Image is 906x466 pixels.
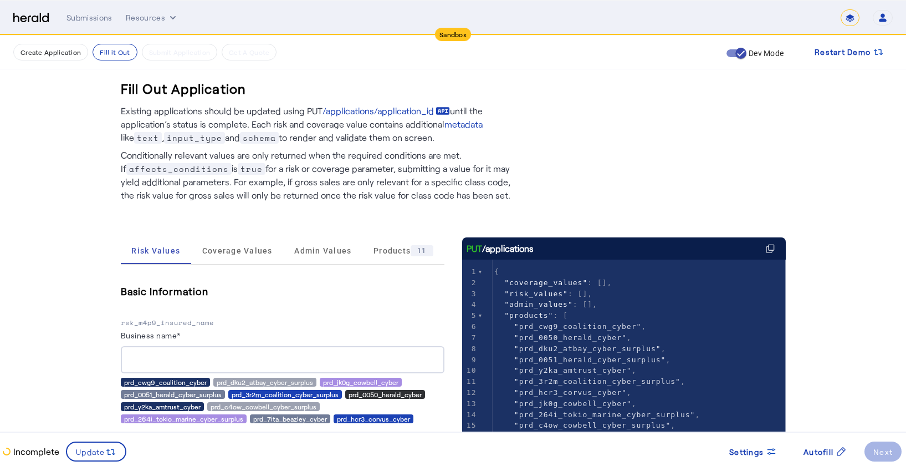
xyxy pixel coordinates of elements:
span: Restart Demo [815,45,871,59]
div: 3 [462,288,478,300]
span: PUT [467,242,482,255]
span: : [ [495,311,569,320]
span: , [495,377,685,386]
div: 6 [462,321,478,332]
div: prd_264i_tokio_marine_cyber_surplus [121,414,247,423]
span: "risk_values" [504,290,568,298]
div: 12 [462,387,478,398]
span: Products [373,245,433,256]
p: Conditionally relevant values are only returned when the required conditions are met. If is for a... [121,144,520,202]
span: , [495,411,700,419]
label: Dev Mode [746,48,784,59]
span: "admin_values" [504,300,573,308]
span: Admin Values [294,247,351,255]
div: 13 [462,398,478,409]
button: Update [66,442,126,462]
h5: Basic Information [121,283,444,300]
span: Autofill [803,446,833,458]
span: : [], [495,300,597,308]
div: prd_cwg9_coalition_cyber [121,378,210,387]
div: 1 [462,266,478,277]
div: 4 [462,299,478,310]
span: Risk Values [131,247,180,255]
div: Submissions [66,12,112,23]
span: , [495,356,671,364]
div: 9 [462,354,478,366]
span: "coverage_values" [504,278,587,287]
div: 7 [462,332,478,343]
p: Existing applications should be updated using PUT until the application’s status is complete. Eac... [121,104,520,144]
span: Settings [729,446,764,458]
div: /applications [467,242,534,255]
button: Settings [720,442,786,462]
button: Get A Quote [222,44,277,60]
span: , [495,345,666,353]
button: Autofill [795,442,856,462]
button: Fill it Out [93,44,137,60]
img: Herald Logo [13,13,49,23]
div: Sandbox [435,28,471,41]
h3: Fill Out Application [121,80,247,98]
span: input_type [164,132,225,144]
button: Create Application [13,44,88,60]
button: Resources dropdown menu [126,12,178,23]
p: Incomplete [11,445,59,458]
div: prd_c4ow_cowbell_cyber_surplus [207,402,320,411]
span: Coverage Values [202,247,273,255]
span: : [], [495,278,612,287]
div: 8 [462,343,478,354]
button: Restart Demo [806,42,893,62]
span: true [238,163,265,175]
span: { [495,267,500,276]
div: prd_hcr3_corvus_cyber [334,414,413,423]
span: , [495,399,637,408]
span: text [134,132,162,144]
span: "prd_c4ow_cowbell_cyber_surplus" [514,421,670,429]
span: affects_conditions [126,163,232,175]
span: , [495,421,676,429]
span: "prd_y2ka_amtrust_cyber" [514,366,632,374]
span: "prd_0051_herald_cyber_surplus" [514,356,666,364]
span: "prd_0050_herald_cyber" [514,333,627,342]
div: 2 [462,277,478,288]
span: , [495,322,647,331]
span: "prd_jk0g_cowbell_cyber" [514,399,632,408]
div: 14 [462,409,478,421]
span: "prd_cwg9_coalition_cyber" [514,322,642,331]
span: "prd_3r2m_coalition_cyber_surplus" [514,377,680,386]
div: 5 [462,310,478,321]
span: : [], [495,290,593,298]
div: prd_dku2_atbay_cyber_surplus [213,378,316,387]
div: prd_y2ka_amtrust_cyber [121,402,204,411]
div: 10 [462,365,478,376]
button: Submit Application [142,44,217,60]
p: rsk_m4p9_insured_name [121,317,444,328]
span: schema [240,132,279,144]
a: /applications/application_id [323,104,450,118]
div: prd_0050_herald_cyber [345,390,425,399]
div: 15 [462,420,478,431]
span: , [495,388,632,397]
div: prd_0051_herald_cyber_surplus [121,390,225,399]
div: prd_3r2m_coalition_cyber_surplus [228,390,342,399]
span: , [495,366,637,374]
span: , [495,333,632,342]
div: prd_jk0g_cowbell_cyber [320,378,402,387]
span: "prd_dku2_atbay_cyber_surplus" [514,345,661,353]
div: 11 [411,245,433,256]
span: "prd_264i_tokio_marine_cyber_surplus" [514,411,695,419]
span: "prd_hcr3_corvus_cyber" [514,388,627,397]
span: "products" [504,311,553,320]
div: 11 [462,376,478,387]
label: Business name* [121,331,181,340]
a: metadata [444,118,483,131]
div: prd_7ita_beazley_cyber [250,414,330,423]
span: Update [76,446,105,458]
